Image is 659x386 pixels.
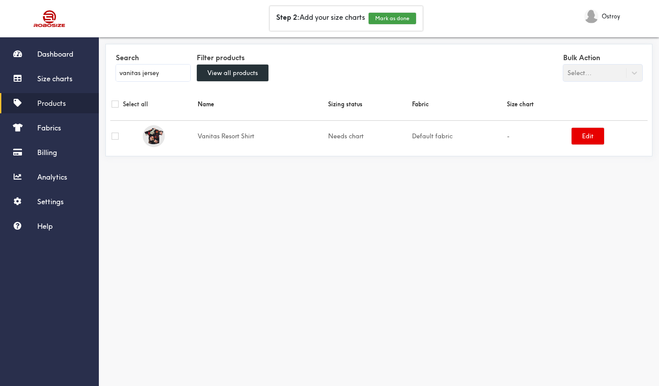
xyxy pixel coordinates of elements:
span: Settings [37,197,64,206]
td: Default fabric [411,120,506,152]
span: Fabrics [37,123,61,132]
label: Search [116,51,190,65]
td: - [506,120,570,152]
span: Ostroy [602,11,620,21]
span: Billing [37,148,57,157]
th: Fabric [411,88,506,121]
img: Ostroy [584,9,598,23]
button: View all products [197,65,268,81]
span: Size charts [37,74,72,83]
button: Mark as done [369,13,416,24]
label: Filter products [197,51,268,65]
span: Help [37,222,53,231]
span: Dashboard [37,50,73,58]
b: Step 2: [276,13,300,22]
img: Robosize [17,7,83,31]
label: Select all [123,99,148,109]
input: Name, vendor [116,65,190,81]
th: Sizing status [327,88,411,121]
span: Products [37,99,66,108]
td: Needs chart [327,120,411,152]
label: Bulk Action [563,51,642,65]
button: Edit [572,128,604,144]
span: Analytics [37,173,67,181]
th: Name [196,88,327,121]
td: Vanitas Resort Shirt [196,120,327,152]
div: Add your size charts [270,6,423,31]
th: Size chart [506,88,570,121]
